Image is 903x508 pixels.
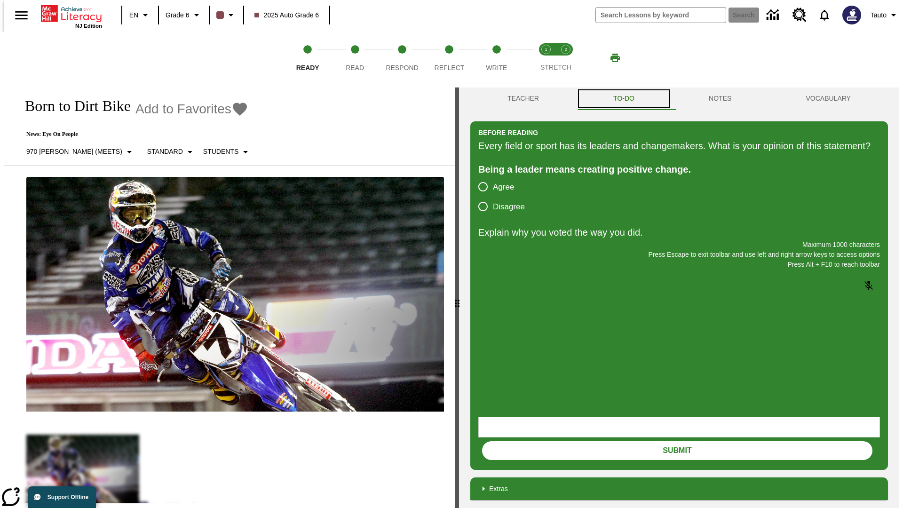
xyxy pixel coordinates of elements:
[346,64,364,71] span: Read
[199,143,255,160] button: Select Student
[375,32,429,84] button: Respond step 3 of 5
[143,143,199,160] button: Scaffolds, Standard
[857,274,880,297] button: Click to activate and allow voice recognition
[4,8,137,16] body: Explain why you voted the way you did. Maximum 1000 characters Press Alt + F10 to reach toolbar P...
[23,143,139,160] button: Select Lexile, 970 Lexile (Meets)
[837,3,867,27] button: Select a new avatar
[26,177,444,412] img: Motocross racer James Stewart flies through the air on his dirt bike.
[478,260,880,270] p: Press Alt + F10 to reach toolbar
[478,177,532,216] div: poll
[470,477,888,500] div: Extras
[469,32,524,84] button: Write step 5 of 5
[478,225,880,240] p: Explain why you voted the way you did.
[482,441,872,460] button: Submit
[842,6,861,24] img: Avatar
[871,10,887,20] span: Tauto
[166,10,190,20] span: Grade 6
[812,3,837,27] a: Notifications
[596,8,726,23] input: search field
[576,87,672,110] button: TO-DO
[552,32,579,84] button: Stretch Respond step 2 of 2
[493,181,514,193] span: Agree
[147,147,183,157] p: Standard
[280,32,335,84] button: Ready step 1 of 5
[470,87,888,110] div: Instructional Panel Tabs
[478,127,538,138] h2: Before Reading
[4,87,455,503] div: reading
[75,23,102,29] span: NJ Edition
[203,147,238,157] p: Students
[672,87,768,110] button: NOTES
[26,147,122,157] p: 970 [PERSON_NAME] (Meets)
[532,32,560,84] button: Stretch Read step 1 of 2
[478,138,880,153] div: Every field or sport has its leaders and changemakers. What is your opinion of this statement?
[254,10,319,20] span: 2025 Auto Grade 6
[125,7,155,24] button: Language: EN, Select a language
[787,2,812,28] a: Resource Center, Will open in new tab
[600,49,630,66] button: Print
[435,64,465,71] span: Reflect
[213,7,240,24] button: Class color is dark brown. Change class color
[28,486,96,508] button: Support Offline
[15,97,131,115] h1: Born to Dirt Bike
[540,63,571,71] span: STRETCH
[41,3,102,29] div: Home
[768,87,888,110] button: VOCABULARY
[489,484,508,494] p: Extras
[135,101,248,117] button: Add to Favorites - Born to Dirt Bike
[129,10,138,20] span: EN
[478,162,880,177] div: Being a leader means creating positive change.
[478,240,880,250] p: Maximum 1000 characters
[486,64,507,71] span: Write
[761,2,787,28] a: Data Center
[564,47,567,52] text: 2
[296,64,319,71] span: Ready
[327,32,382,84] button: Read step 2 of 5
[478,250,880,260] p: Press Escape to exit toolbar and use left and right arrow keys to access options
[135,102,231,117] span: Add to Favorites
[8,1,35,29] button: Open side menu
[459,87,899,508] div: activity
[15,131,255,138] p: News: Eye On People
[455,87,459,508] div: Press Enter or Spacebar and then press right and left arrow keys to move the slider
[422,32,476,84] button: Reflect step 4 of 5
[545,47,547,52] text: 1
[386,64,418,71] span: Respond
[162,7,206,24] button: Grade: Grade 6, Select a grade
[470,87,576,110] button: Teacher
[867,7,903,24] button: Profile/Settings
[48,494,88,500] span: Support Offline
[493,201,525,213] span: Disagree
